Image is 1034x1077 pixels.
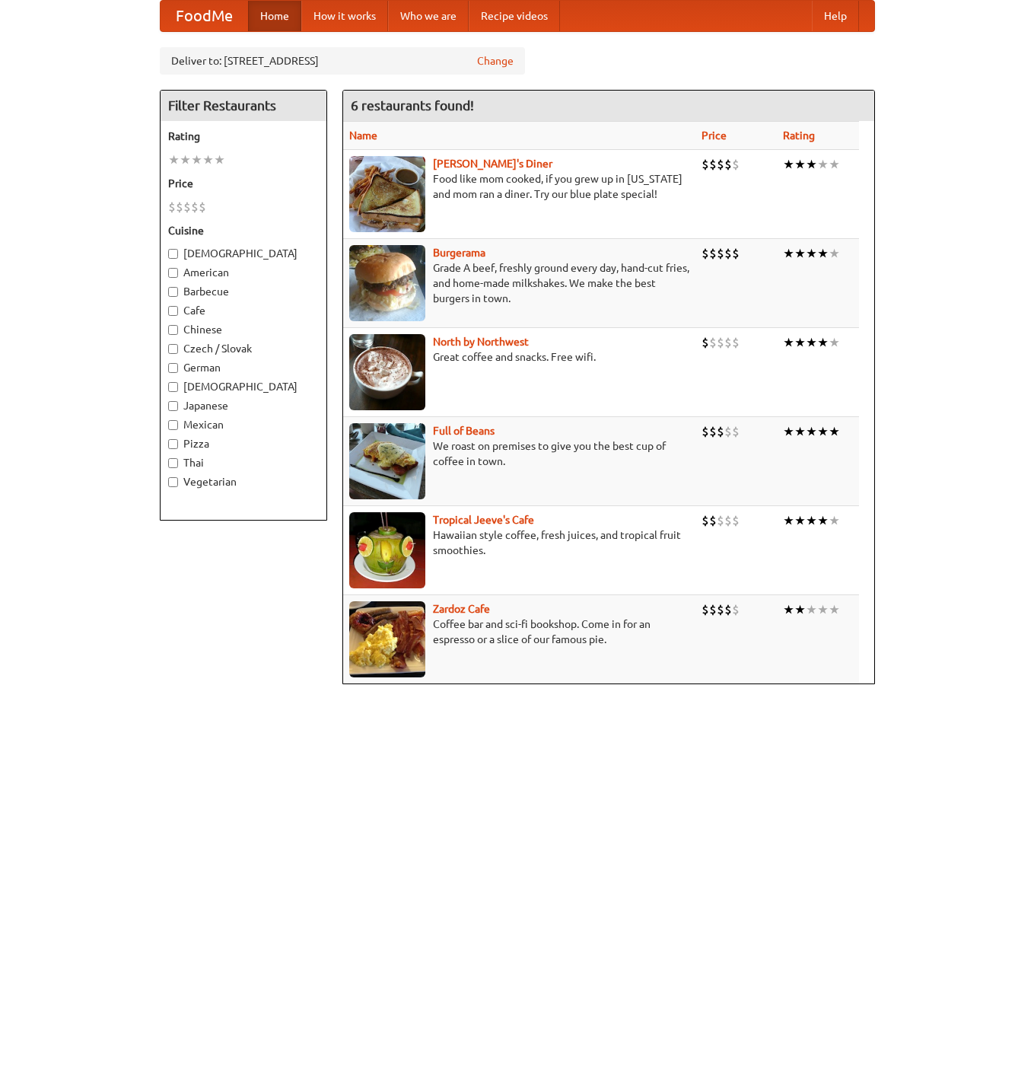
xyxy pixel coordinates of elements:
[168,363,178,373] input: German
[806,156,817,173] li: ★
[709,512,717,529] li: $
[168,455,319,470] label: Thai
[702,245,709,262] li: $
[168,344,178,354] input: Czech / Slovak
[806,512,817,529] li: ★
[168,458,178,468] input: Thai
[349,245,425,321] img: burgerama.jpg
[829,334,840,351] li: ★
[433,158,552,170] a: [PERSON_NAME]'s Diner
[349,334,425,410] img: north.jpg
[724,245,732,262] li: $
[433,514,534,526] a: Tropical Jeeve's Cafe
[168,249,178,259] input: [DEMOGRAPHIC_DATA]
[812,1,859,31] a: Help
[702,423,709,440] li: $
[794,245,806,262] li: ★
[388,1,469,31] a: Who we are
[783,245,794,262] li: ★
[168,199,176,215] li: $
[433,336,529,348] a: North by Northwest
[702,601,709,618] li: $
[433,425,495,437] a: Full of Beans
[817,423,829,440] li: ★
[817,334,829,351] li: ★
[161,91,326,121] h4: Filter Restaurants
[168,265,319,280] label: American
[191,151,202,168] li: ★
[349,171,689,202] p: Food like mom cooked, if you grew up in [US_STATE] and mom ran a diner. Try our blue plate special!
[783,601,794,618] li: ★
[191,199,199,215] li: $
[168,322,319,337] label: Chinese
[709,156,717,173] li: $
[717,334,724,351] li: $
[806,601,817,618] li: ★
[794,512,806,529] li: ★
[783,156,794,173] li: ★
[349,129,377,142] a: Name
[168,287,178,297] input: Barbecue
[168,360,319,375] label: German
[829,423,840,440] li: ★
[168,151,180,168] li: ★
[732,245,740,262] li: $
[183,199,191,215] li: $
[168,129,319,144] h5: Rating
[168,306,178,316] input: Cafe
[168,474,319,489] label: Vegetarian
[349,423,425,499] img: beans.jpg
[717,601,724,618] li: $
[794,334,806,351] li: ★
[180,151,191,168] li: ★
[806,245,817,262] li: ★
[168,284,319,299] label: Barbecue
[724,334,732,351] li: $
[168,417,319,432] label: Mexican
[724,512,732,529] li: $
[176,199,183,215] li: $
[817,601,829,618] li: ★
[349,260,689,306] p: Grade A beef, freshly ground every day, hand-cut fries, and home-made milkshakes. We make the bes...
[168,268,178,278] input: American
[829,156,840,173] li: ★
[724,423,732,440] li: $
[817,245,829,262] li: ★
[732,334,740,351] li: $
[717,423,724,440] li: $
[433,247,485,259] a: Burgerama
[168,176,319,191] h5: Price
[732,601,740,618] li: $
[806,423,817,440] li: ★
[199,199,206,215] li: $
[349,156,425,232] img: sallys.jpg
[702,334,709,351] li: $
[168,303,319,318] label: Cafe
[168,401,178,411] input: Japanese
[168,379,319,394] label: [DEMOGRAPHIC_DATA]
[469,1,560,31] a: Recipe videos
[724,601,732,618] li: $
[829,601,840,618] li: ★
[724,156,732,173] li: $
[433,603,490,615] a: Zardoz Cafe
[709,334,717,351] li: $
[168,436,319,451] label: Pizza
[168,439,178,449] input: Pizza
[349,527,689,558] p: Hawaiian style coffee, fresh juices, and tropical fruit smoothies.
[817,512,829,529] li: ★
[717,245,724,262] li: $
[783,334,794,351] li: ★
[160,47,525,75] div: Deliver to: [STREET_ADDRESS]
[168,398,319,413] label: Japanese
[783,512,794,529] li: ★
[349,438,689,469] p: We roast on premises to give you the best cup of coffee in town.
[817,156,829,173] li: ★
[709,423,717,440] li: $
[301,1,388,31] a: How it works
